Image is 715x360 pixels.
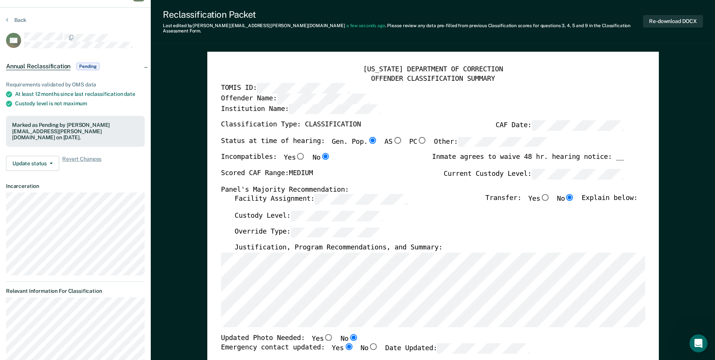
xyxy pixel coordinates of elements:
input: TOMIS ID: [257,83,349,93]
div: OFFENDER CLASSIFICATION SUMMARY [221,74,645,83]
div: Inmate agrees to waive 48 hr. hearing notice: __ [432,153,624,169]
input: Institution Name: [289,104,381,114]
label: Justification, Program Recommendations, and Summary: [234,243,442,252]
div: Marked as Pending by [PERSON_NAME][EMAIL_ADDRESS][PERSON_NAME][DOMAIN_NAME] on [DATE]. [12,122,139,141]
label: Gen. Pop. [332,137,378,147]
label: Classification Type: CLASSIFICATION [221,120,361,130]
input: Yes [295,153,305,160]
button: Back [6,17,26,23]
div: At least 12 months since last reclassification [15,91,145,97]
label: Yes [332,343,354,354]
label: Yes [284,153,306,163]
input: Yes [540,194,550,201]
label: Offender Name: [221,93,369,103]
button: Re-download DOCX [643,15,703,28]
input: AS [392,137,402,143]
div: Custody level is not [15,100,145,107]
label: Current Custody Level: [444,169,624,179]
label: No [557,194,574,204]
label: Custody Level: [234,211,383,221]
input: Date Updated: [437,343,530,354]
label: Date Updated: [385,343,530,354]
dt: Incarceration [6,183,145,189]
div: Transfer: Explain below: [485,194,638,211]
label: Scored CAF Range: MEDIUM [221,169,313,179]
input: Gen. Pop. [367,137,377,143]
input: Current Custody Level: [531,169,624,179]
div: Incompatibles: [221,153,330,169]
span: date [124,91,135,97]
button: Update status [6,156,59,171]
input: No [368,343,378,350]
input: Yes [344,343,354,350]
div: Last edited by [PERSON_NAME][EMAIL_ADDRESS][PERSON_NAME][DOMAIN_NAME] . Please review any data pr... [163,23,643,34]
label: No [340,334,358,343]
label: Yes [528,194,550,204]
label: Override Type: [234,227,383,237]
span: Revert Changes [62,156,101,171]
span: Annual Reclassification [6,63,70,70]
div: [US_STATE] DEPARTMENT OF CORRECTION [221,65,645,74]
div: Updated Photo Needed: [221,334,358,343]
span: Pending [77,63,99,70]
input: Yes [324,334,334,340]
label: Yes [312,334,334,343]
dt: Relevant Information For Classification [6,288,145,294]
input: Facility Assignment: [314,194,407,204]
span: maximum [63,100,87,106]
div: Reclassification Packet [163,9,643,20]
label: Institution Name: [221,104,381,114]
input: No [565,194,575,201]
input: CAF Date: [531,120,624,130]
label: No [312,153,330,163]
label: AS [384,137,402,147]
label: Facility Assignment: [234,194,407,204]
div: Requirements validated by OMS data [6,82,145,88]
input: Other: [458,137,550,147]
label: Other: [434,137,550,147]
label: PC [409,137,427,147]
label: TOMIS ID: [221,83,349,93]
input: Custody Level: [291,211,383,221]
input: No [320,153,330,160]
label: CAF Date: [496,120,624,130]
iframe: Intercom live chat [689,334,707,352]
input: No [348,334,358,340]
div: Emergency contact updated: [221,343,530,360]
input: Override Type: [291,227,383,237]
div: Status at time of hearing: [221,137,550,153]
div: Panel's Majority Recommendation: [221,185,624,194]
span: a few seconds ago [346,23,385,28]
input: PC [417,137,427,143]
label: No [360,343,378,354]
input: Offender Name: [277,93,369,103]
